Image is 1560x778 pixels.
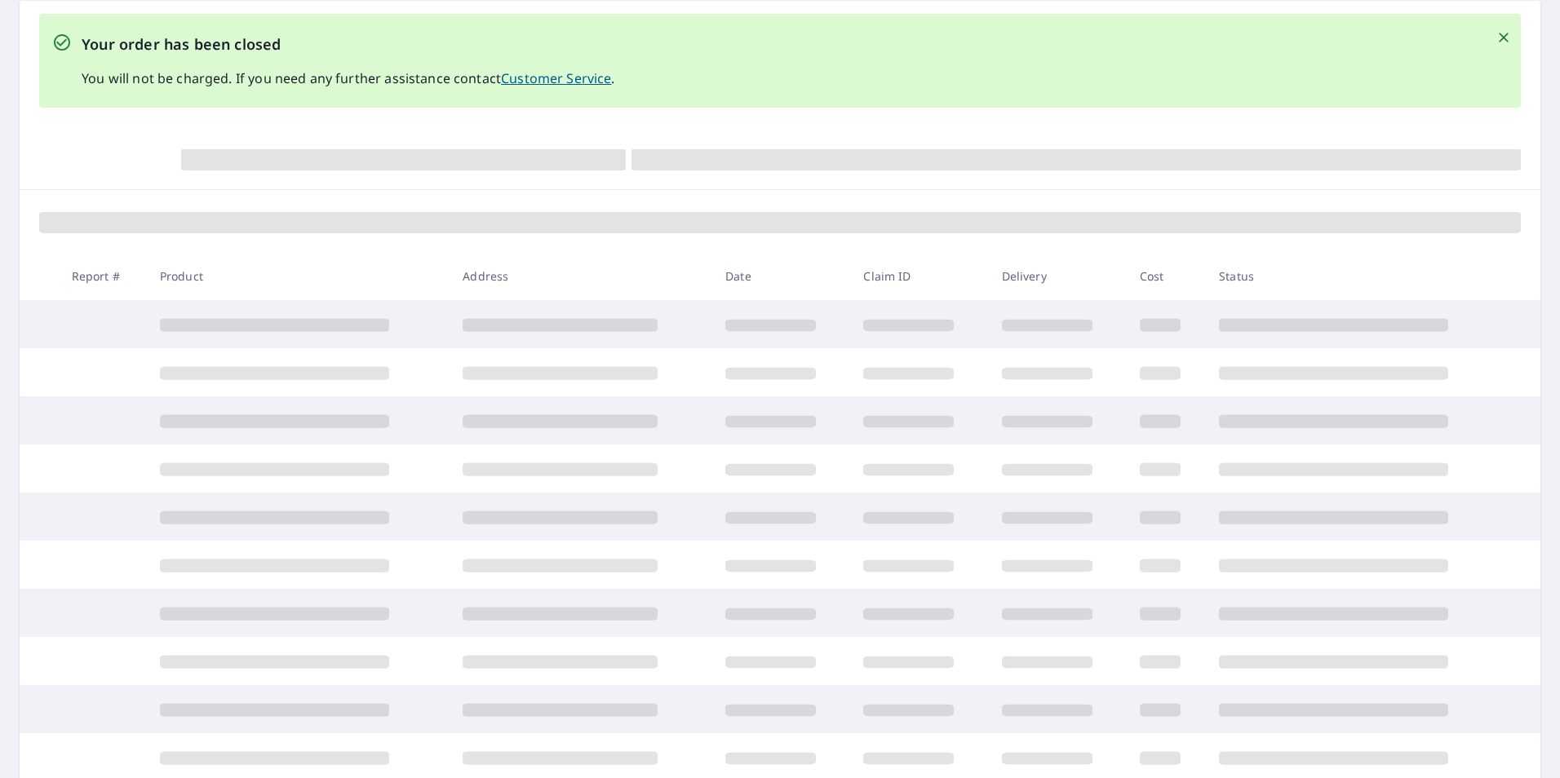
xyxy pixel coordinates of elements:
p: You will not be charged. If you need any further assistance contact . [82,69,615,88]
th: Status [1206,252,1509,300]
th: Claim ID [850,252,988,300]
th: Cost [1127,252,1206,300]
th: Product [147,252,450,300]
p: Your order has been closed [82,33,615,55]
th: Address [450,252,712,300]
th: Date [712,252,850,300]
button: Close [1493,27,1514,48]
a: Customer Service [501,69,611,87]
th: Delivery [989,252,1127,300]
th: Report # [59,252,147,300]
